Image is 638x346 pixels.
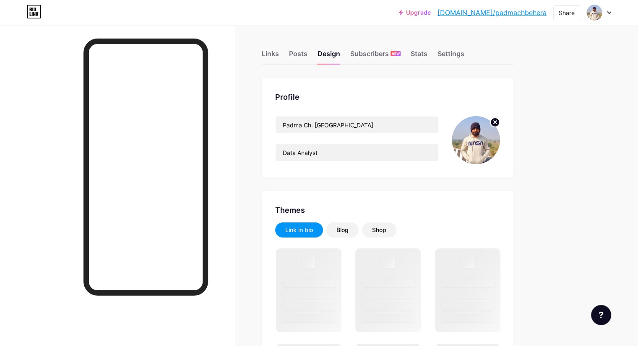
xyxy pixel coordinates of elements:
[262,49,279,64] div: Links
[437,49,464,64] div: Settings
[437,8,547,18] a: [DOMAIN_NAME]/padmachbehera
[559,8,575,17] div: Share
[399,9,431,16] a: Upgrade
[411,49,427,64] div: Stats
[452,116,500,164] img: padmachbehera
[372,226,386,234] div: Shop
[289,49,307,64] div: Posts
[275,91,500,103] div: Profile
[285,226,313,234] div: Link in bio
[318,49,340,64] div: Design
[275,204,500,216] div: Themes
[336,226,349,234] div: Blog
[586,5,602,21] img: padmachbehera
[276,144,438,161] input: Bio
[276,116,438,133] input: Name
[392,51,400,56] span: NEW
[350,49,401,64] div: Subscribers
